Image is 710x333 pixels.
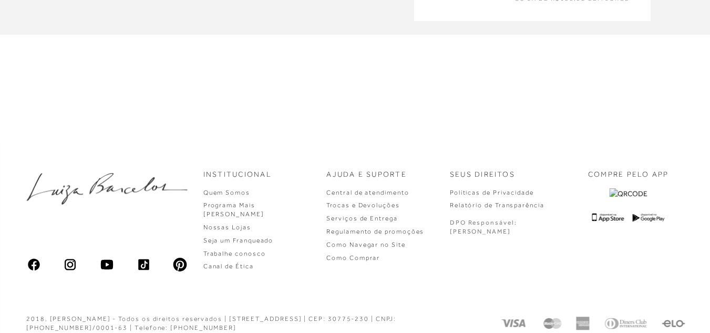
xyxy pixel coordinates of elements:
[326,254,380,261] a: Como Comprar
[203,169,272,180] p: Institucional
[26,257,41,272] img: facebook_ios_glyph
[326,169,407,180] p: Ajuda e Suporte
[26,173,188,205] img: luiza-barcelos.png
[326,215,397,222] a: Serviços de Entrega
[203,250,266,257] a: Trabalhe conosco
[662,317,685,330] img: Elo
[99,257,114,272] img: youtube_material_rounded
[633,213,665,222] img: Google Play Logo
[136,257,151,272] img: tiktok
[500,317,529,330] img: Visa
[326,228,424,235] a: Regulamento de promoções
[602,317,649,330] img: Diners Club
[326,189,409,196] a: Central de atendimento
[326,241,405,248] a: Como Navegar no Site
[203,189,250,196] a: Quem Somos
[609,188,647,199] img: QRCODE
[450,218,517,236] p: DPO Responsável: [PERSON_NAME]
[326,201,399,209] a: Trocas e Devoluções
[542,317,563,330] img: Mastercard
[450,189,534,196] a: Políticas de Privacidade
[203,224,251,231] a: Nossas Lojas
[203,237,274,244] a: Seja um Franqueado
[63,257,78,272] img: instagram_material_outline
[450,201,544,209] a: Relatório de Transparência
[575,317,589,330] img: American Express
[26,315,473,332] div: 2018, [PERSON_NAME] - Todos os direitos reservados | [STREET_ADDRESS] | CEP: 30775-230 | CNPJ: [P...
[203,263,254,270] a: Canal de Ética
[203,201,264,218] a: Programa Mais [PERSON_NAME]
[450,169,515,180] p: Seus Direitos
[173,257,188,272] img: pinterest_ios_filled
[588,169,669,180] p: COMPRE PELO APP
[592,213,624,222] img: App Store Logo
